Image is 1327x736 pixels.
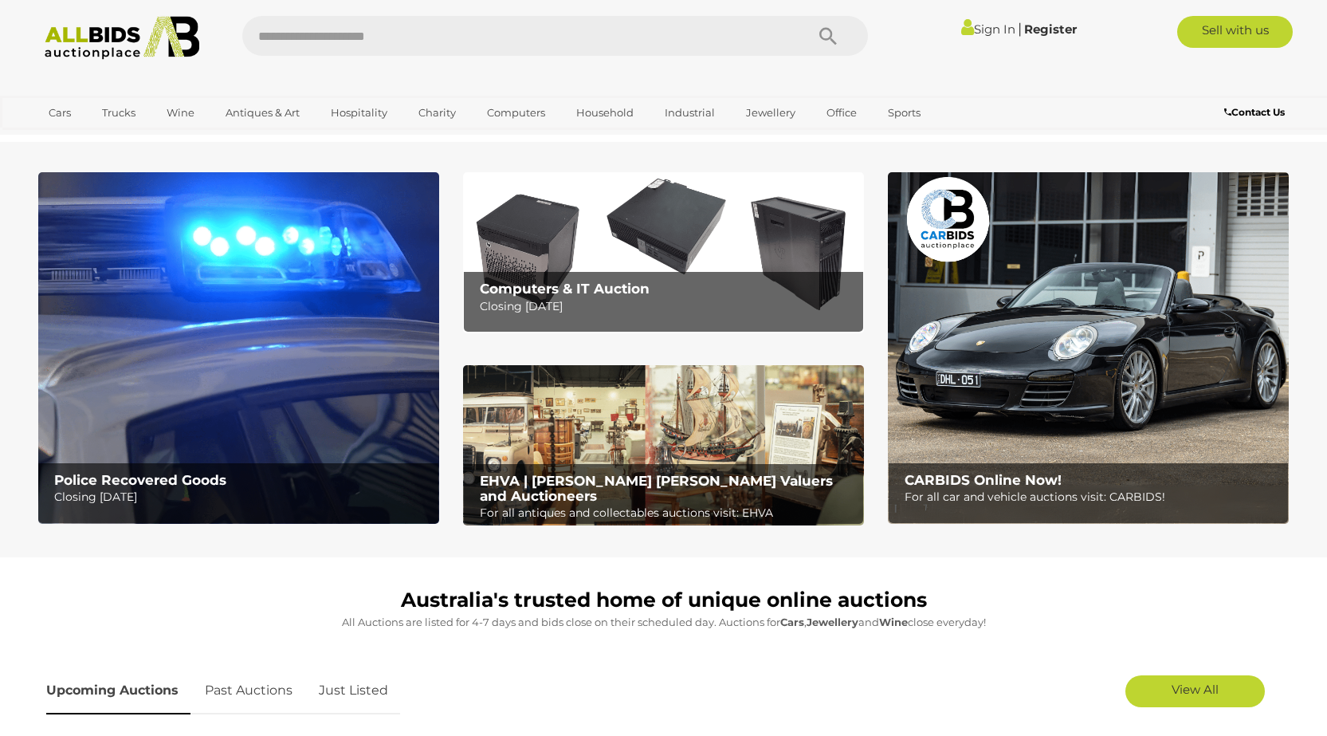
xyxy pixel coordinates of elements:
a: Trucks [92,100,146,126]
img: Computers & IT Auction [463,172,864,333]
a: Cars [38,100,81,126]
strong: Jewellery [807,616,858,628]
b: Contact Us [1224,106,1285,118]
a: Past Auctions [193,667,304,714]
a: CARBIDS Online Now! CARBIDS Online Now! For all car and vehicle auctions visit: CARBIDS! [888,172,1289,524]
a: Wine [156,100,205,126]
img: Police Recovered Goods [38,172,439,524]
p: For all car and vehicle auctions visit: CARBIDS! [905,487,1280,507]
strong: Cars [780,616,804,628]
img: CARBIDS Online Now! [888,172,1289,524]
a: Office [816,100,867,126]
a: Just Listed [307,667,400,714]
img: Allbids.com.au [36,16,209,60]
a: Charity [408,100,466,126]
span: View All [1172,682,1219,697]
a: Sports [877,100,931,126]
a: Upcoming Auctions [46,667,190,714]
a: Household [566,100,644,126]
p: Closing [DATE] [54,487,430,507]
a: Police Recovered Goods Police Recovered Goods Closing [DATE] [38,172,439,524]
b: Police Recovered Goods [54,472,226,488]
strong: Wine [879,616,908,628]
p: Closing [DATE] [480,297,855,317]
a: Hospitality [320,100,398,126]
b: EHVA | [PERSON_NAME] [PERSON_NAME] Valuers and Auctioneers [480,473,833,504]
a: Sell with us [1177,16,1293,48]
a: Jewellery [736,100,806,126]
a: Computers & IT Auction Computers & IT Auction Closing [DATE] [463,172,864,333]
a: Contact Us [1224,104,1289,121]
p: For all antiques and collectables auctions visit: EHVA [480,503,855,523]
img: EHVA | Evans Hastings Valuers and Auctioneers [463,365,864,526]
a: Antiques & Art [215,100,310,126]
a: View All [1125,675,1265,707]
p: All Auctions are listed for 4-7 days and bids close on their scheduled day. Auctions for , and cl... [46,613,1282,632]
a: Computers [477,100,556,126]
a: Sign In [961,22,1015,37]
button: Search [788,16,868,56]
span: | [1018,20,1022,37]
b: CARBIDS Online Now! [905,472,1062,488]
b: Computers & IT Auction [480,281,650,297]
a: EHVA | Evans Hastings Valuers and Auctioneers EHVA | [PERSON_NAME] [PERSON_NAME] Valuers and Auct... [463,365,864,526]
a: [GEOGRAPHIC_DATA] [38,126,172,152]
h1: Australia's trusted home of unique online auctions [46,589,1282,612]
a: Register [1024,22,1077,37]
a: Industrial [654,100,725,126]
